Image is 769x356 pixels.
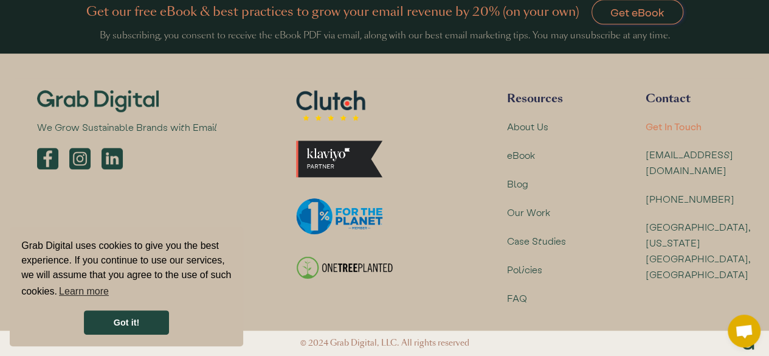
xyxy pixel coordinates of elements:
p: We Grow Sustainable Brands with Email [37,112,244,136]
a: learn more about cookies [57,282,111,301]
div: [GEOGRAPHIC_DATA], [US_STATE] [GEOGRAPHIC_DATA], [GEOGRAPHIC_DATA] [646,219,754,282]
a: About Us [507,119,548,134]
div: Contact [646,90,754,106]
a: Grab Digital email marketing on social channels [102,148,134,169]
img: Grab Digital email marketing on social channels [37,148,58,169]
span: Grab Digital uses cookies to give you the best experience. If you continue to use our services, w... [21,239,232,301]
a: Policies [507,262,542,277]
div: Open chat [728,315,760,347]
div: Resources [507,90,615,106]
img: Grab Digital eCommerce email marketing [37,90,159,112]
img: We plant trees for every unique email send [296,256,393,299]
div: cookieconsent [10,227,243,346]
a: Get In Touch [646,119,702,134]
a: [EMAIL_ADDRESS][DOMAIN_NAME] [646,147,754,178]
a: [GEOGRAPHIC_DATA], [US_STATE][GEOGRAPHIC_DATA], [GEOGRAPHIC_DATA] [646,219,754,282]
a: Grab Digital email marketing on social channels [69,148,102,169]
a: Blog [507,176,528,192]
a: Our Work [507,204,550,220]
a: Case Studies [507,233,566,249]
img: Grab Digital email marketing on social channels [102,148,123,169]
a: eBook [507,147,535,163]
a: FAQ [507,290,527,306]
div: By subscribing, you consent to receive the eBook PDF via email, along with our best email marketi... [15,29,754,42]
img: We are a Klaviyo email marketing agency partner [296,141,382,197]
img: Grab Digital email marketing on social channels [69,148,91,169]
a: [PHONE_NUMBER] [646,191,734,207]
h4: Get our free eBook & best practices to grow your email revenue by 20% (on your own) [86,1,591,23]
a: dismiss cookie message [84,310,169,335]
img: We are rated on Clutch.co [296,90,365,141]
img: We are a proud member of 1% for the planet [296,197,384,256]
a: Grab Digital email marketing on social channels [37,148,69,169]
